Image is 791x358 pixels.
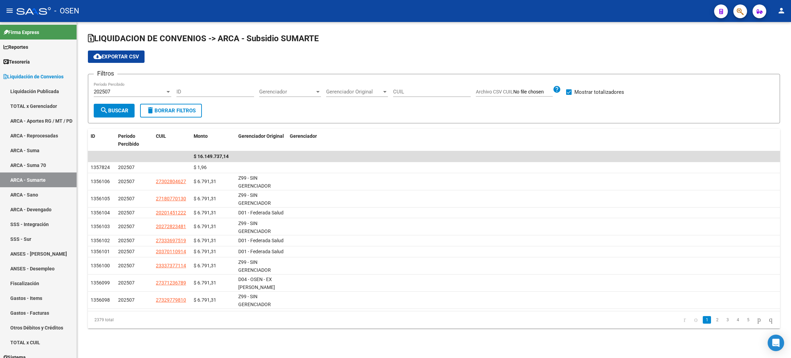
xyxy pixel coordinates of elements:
[680,316,689,324] a: go to first page
[712,314,722,326] li: page 2
[194,133,208,139] span: Monto
[94,69,117,78] h3: Filtros
[194,238,216,243] span: $ 6.791,31
[156,210,186,215] span: 20201451222
[733,314,743,326] li: page 4
[91,297,110,303] span: 1356098
[100,106,108,114] mat-icon: search
[146,106,154,114] mat-icon: delete
[326,89,382,95] span: Gerenciador Original
[194,179,216,184] span: $ 6.791,31
[744,316,752,324] a: 5
[118,196,135,201] span: 202507
[238,221,271,234] span: Z99 - SIN GERENCIADOR
[156,297,186,303] span: 27329779810
[290,133,317,139] span: Gerenciador
[194,210,216,215] span: $ 6.791,31
[156,249,186,254] span: 20370110914
[194,196,216,201] span: $ 6.791,31
[140,104,202,118] button: Borrar Filtros
[94,89,110,95] span: 202507
[713,316,721,324] a: 2
[156,263,186,268] span: 23337377114
[118,133,139,147] span: Período Percibido
[153,129,191,152] datatable-header-cell: CUIL
[3,73,64,80] span: Liquidación de Convenios
[238,192,271,206] span: Z99 - SIN GERENCIADOR
[574,88,624,96] span: Mostrar totalizadores
[93,54,139,60] span: Exportar CSV
[287,129,780,152] datatable-header-cell: Gerenciador
[88,129,115,152] datatable-header-cell: ID
[91,179,110,184] span: 1356106
[238,259,271,273] span: Z99 - SIN GERENCIADOR
[156,133,166,139] span: CUIL
[553,85,561,93] mat-icon: help
[766,316,776,324] a: go to last page
[88,51,145,63] button: Exportar CSV
[91,238,110,243] span: 1356102
[88,311,225,328] div: 2379 total
[3,58,30,66] span: Tesorería
[91,196,110,201] span: 1356105
[236,129,287,152] datatable-header-cell: Gerenciador Original
[691,316,701,324] a: go to previous page
[156,224,186,229] span: 20272823481
[91,263,110,268] span: 1356100
[723,316,732,324] a: 3
[734,316,742,324] a: 4
[156,280,186,286] span: 27371236789
[238,133,284,139] span: Gerenciador Original
[54,3,79,19] span: - OSEN
[194,154,229,159] span: $ 16.149.737,14
[118,210,135,215] span: 202507
[238,210,284,215] span: D01 - Federada Salud
[743,314,753,326] li: page 5
[118,249,135,254] span: 202507
[94,104,135,118] button: Buscar
[194,249,216,254] span: $ 6.791,31
[156,238,186,243] span: 27333697519
[91,165,110,170] span: 1357824
[118,280,135,286] span: 202507
[91,210,110,215] span: 1356104
[194,280,216,286] span: $ 6.791,31
[777,7,786,15] mat-icon: person
[259,89,315,95] span: Gerenciador
[194,224,216,229] span: $ 6.791,31
[476,89,513,94] span: Archivo CSV CUIL
[88,34,319,43] span: LIQUIDACION DE CONVENIOS -> ARCA - Subsidio SUMARTE
[238,238,284,243] span: D01 - Federada Salud
[118,165,135,170] span: 202507
[702,314,712,326] li: page 1
[100,108,128,114] span: Buscar
[156,179,186,184] span: 27302804627
[238,175,271,189] span: Z99 - SIN GERENCIADOR
[91,133,95,139] span: ID
[5,7,14,15] mat-icon: menu
[93,52,102,60] mat-icon: cloud_download
[156,196,186,201] span: 27180770130
[115,129,153,152] datatable-header-cell: Período Percibido
[3,43,28,51] span: Reportes
[91,249,110,254] span: 1356101
[118,179,135,184] span: 202507
[3,29,39,36] span: Firma Express
[194,263,216,268] span: $ 6.791,31
[768,335,784,351] div: Open Intercom Messenger
[194,297,216,303] span: $ 6.791,31
[754,316,764,324] a: go to next page
[118,224,135,229] span: 202507
[91,280,110,286] span: 1356099
[118,238,135,243] span: 202507
[194,165,207,170] span: $ 1,96
[703,316,711,324] a: 1
[91,224,110,229] span: 1356103
[118,263,135,268] span: 202507
[238,277,275,290] span: D04 - OSEN - EX [PERSON_NAME]
[722,314,733,326] li: page 3
[513,89,553,95] input: Archivo CSV CUIL
[191,129,236,152] datatable-header-cell: Monto
[146,108,196,114] span: Borrar Filtros
[238,294,271,307] span: Z99 - SIN GERENCIADOR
